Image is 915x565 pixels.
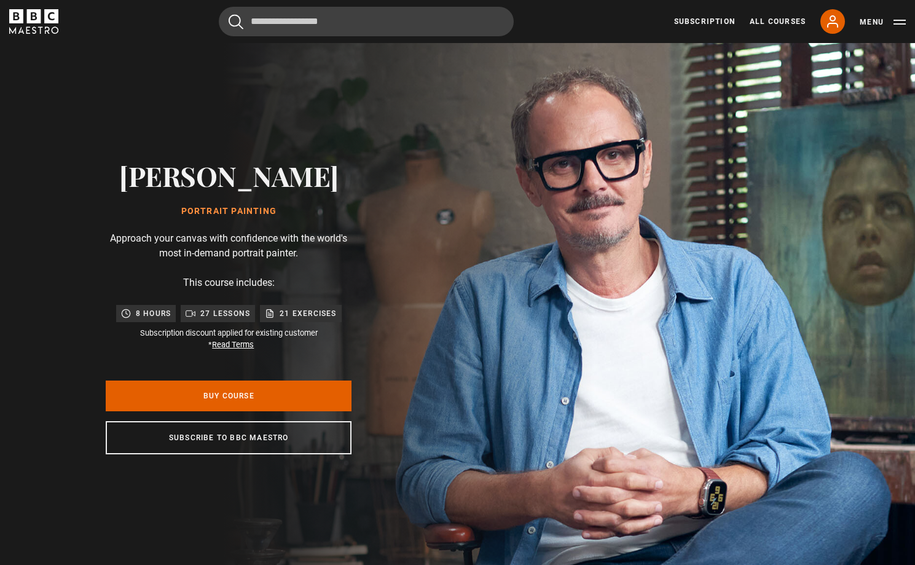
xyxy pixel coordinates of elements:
p: 27 lessons [200,307,250,320]
h2: [PERSON_NAME] [119,160,339,191]
button: Toggle navigation [860,16,906,28]
p: 8 hours [136,307,171,320]
a: Buy Course [106,381,351,411]
svg: BBC Maestro [9,9,58,34]
a: Subscribe to BBC Maestro [106,421,351,454]
input: Search [219,7,514,36]
a: Subscription [674,16,735,27]
a: All Courses [750,16,806,27]
p: This course includes: [183,275,275,290]
p: 21 exercises [280,307,336,320]
a: Read Terms [212,340,254,349]
h1: Portrait Painting [119,207,339,216]
button: Submit the search query [229,14,243,30]
p: Approach your canvas with confidence with the world's most in-demand portrait painter. [106,231,351,261]
small: Subscription discount applied for existing customer [140,327,318,350]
